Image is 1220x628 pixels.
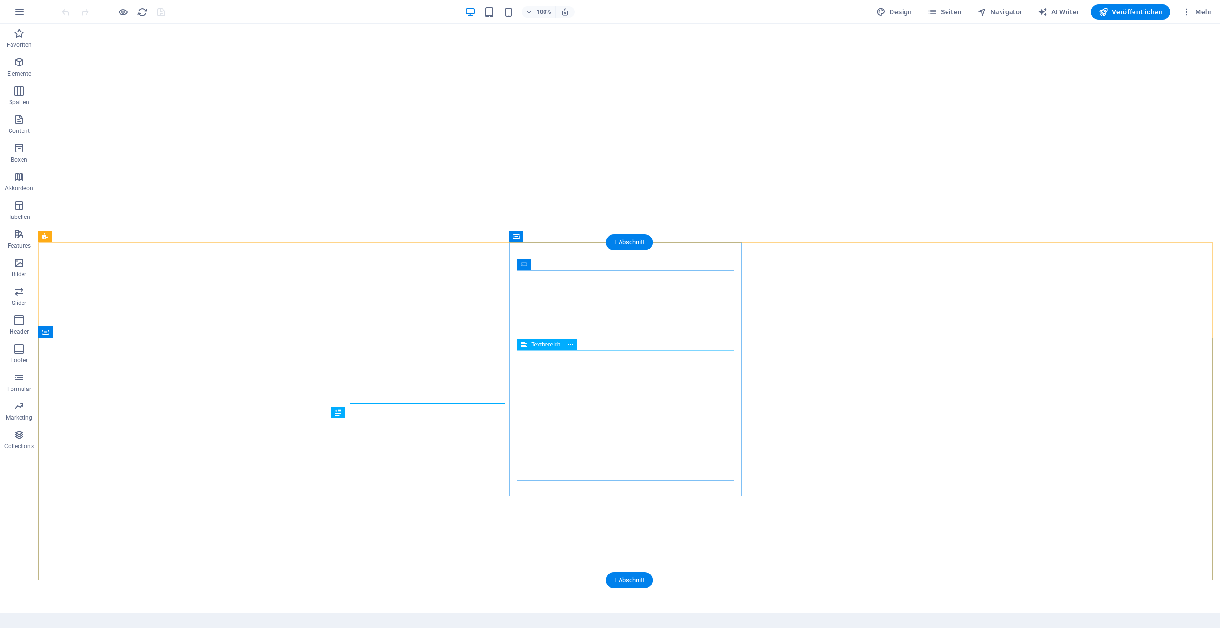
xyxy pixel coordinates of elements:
[7,41,32,49] p: Favoriten
[1034,4,1083,20] button: AI Writer
[11,357,28,364] p: Footer
[12,299,27,307] p: Slider
[522,6,556,18] button: 100%
[9,127,30,135] p: Content
[531,342,560,347] span: Textbereich
[11,156,27,163] p: Boxen
[1091,4,1170,20] button: Veröffentlichen
[137,7,148,18] i: Seite neu laden
[9,98,29,106] p: Spalten
[876,7,912,17] span: Design
[7,70,32,77] p: Elemente
[8,242,31,249] p: Features
[561,8,569,16] i: Bei Größenänderung Zoomstufe automatisch an das gewählte Gerät anpassen.
[1182,7,1212,17] span: Mehr
[10,328,29,336] p: Header
[8,213,30,221] p: Tabellen
[606,572,653,588] div: + Abschnitt
[117,6,129,18] button: Klicke hier, um den Vorschau-Modus zu verlassen
[136,6,148,18] button: reload
[927,7,962,17] span: Seiten
[5,184,33,192] p: Akkordeon
[973,4,1026,20] button: Navigator
[1178,4,1216,20] button: Mehr
[4,443,33,450] p: Collections
[536,6,551,18] h6: 100%
[977,7,1023,17] span: Navigator
[924,4,966,20] button: Seiten
[6,414,32,422] p: Marketing
[7,385,32,393] p: Formular
[1038,7,1079,17] span: AI Writer
[606,234,653,250] div: + Abschnitt
[12,271,27,278] p: Bilder
[872,4,916,20] button: Design
[872,4,916,20] div: Design (Strg+Alt+Y)
[1099,7,1163,17] span: Veröffentlichen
